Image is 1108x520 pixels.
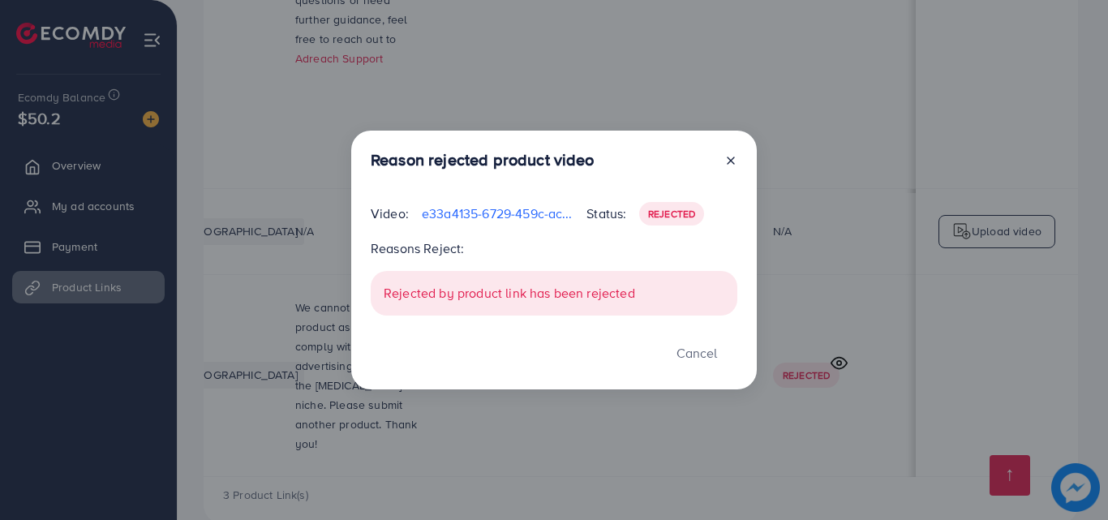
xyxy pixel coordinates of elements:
button: Cancel [656,335,737,370]
h3: Reason rejected product video [371,150,595,170]
div: Rejected by product link has been rejected [371,271,737,316]
p: Reasons Reject: [371,239,737,258]
p: Status: [586,204,626,223]
span: Rejected [648,207,695,221]
p: Video: [371,204,409,223]
p: e33a4135-6729-459c-ac8e-3025190a5c1f-1759850412505.mp4 [422,204,573,223]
